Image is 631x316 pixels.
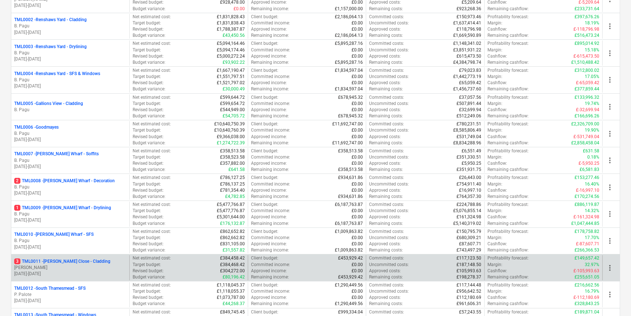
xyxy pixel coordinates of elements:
[352,107,363,113] p: £0.00
[217,14,245,20] p: £1,831,828.43
[369,26,401,32] p: Approved costs :
[456,134,481,140] p: £531,749.04
[487,113,529,119] p: Remaining cashflow :
[453,47,481,53] p: £3,851,931.22
[459,80,481,86] p: £65,059.42
[575,32,599,39] p: £516,473.24
[332,140,363,146] p: £11,692,747.00
[217,134,245,140] p: £9,366,038.00
[133,187,164,194] p: Revised budget :
[14,83,126,89] p: [DATE] - [DATE]
[14,190,126,196] p: [DATE] - [DATE]
[14,130,126,137] p: B. Pagu
[214,127,245,133] p: £10,640,760.39
[575,194,599,200] p: £170,274.56
[14,285,86,292] p: TML0012 - South Thamesmead - SFS
[14,265,126,271] p: [PERSON_NAME]
[456,167,481,173] p: £351,931.75
[487,94,529,101] p: Profitability forecast :
[251,40,278,47] p: Client budget :
[220,187,245,194] p: £781,354.40
[605,22,614,31] span: more_vert
[456,26,481,32] p: £118,796.98
[369,113,403,119] p: Remaining costs :
[459,67,481,74] p: £79,023.83
[487,40,529,47] p: Profitability forecast :
[487,101,502,107] p: Margin :
[133,127,161,133] p: Target budget :
[14,30,126,36] p: [DATE] - [DATE]
[251,154,290,160] p: Committed income :
[487,67,529,74] p: Profitability forecast :
[14,238,126,244] p: B. Pagu
[14,77,126,83] p: B. Pagu
[456,53,481,59] p: £615,473.50
[14,71,126,89] div: TML0004 -Renshaws Yard - SFS & WindowsB. Pagu[DATE]-[DATE]
[369,187,401,194] p: Approved costs :
[456,181,481,187] p: £754,911.40
[352,127,363,133] p: £0.00
[133,6,165,12] p: Budget variance :
[133,94,171,101] p: Net estimated cost :
[14,50,126,56] p: B. Pagu
[605,102,614,111] span: more_vert
[332,121,363,127] p: £11,692,747.00
[251,167,289,173] p: Remaining income :
[453,32,481,39] p: £1,669,590.89
[220,175,245,181] p: £786,127.25
[369,40,404,47] p: Committed costs :
[133,86,165,92] p: Budget variance :
[234,6,245,12] p: £0.00
[251,181,290,187] p: Committed income :
[487,160,507,167] p: Cashflow :
[217,67,245,74] p: £1,667,190.47
[487,181,502,187] p: Margin :
[220,148,245,154] p: £358,513.58
[220,181,245,187] p: £786,137.25
[575,94,599,101] p: £133,996.32
[251,107,287,113] p: Approved income :
[14,271,126,277] p: [DATE] - [DATE]
[575,40,599,47] p: £895,014.92
[571,59,599,66] p: £1,510,488.42
[369,107,401,113] p: Approved costs :
[217,53,245,59] p: £5,000,272.24
[251,20,290,26] p: Committed income :
[576,80,599,86] p: £-65,059.42
[220,154,245,160] p: £358,523.58
[14,231,126,250] div: TML0010 -[PERSON_NAME] Wharf - SFSB. Pagu[DATE]-[DATE]
[456,154,481,160] p: £351,330.51
[335,14,363,20] p: £2,186,064.13
[352,101,363,107] p: £0.00
[352,134,363,140] p: £0.00
[251,187,287,194] p: Approved income :
[14,258,126,277] div: 3TML0011 -[PERSON_NAME] Close - Cladding[PERSON_NAME][DATE]-[DATE]
[487,167,529,173] p: Remaining cashflow :
[251,101,290,107] p: Committed income :
[338,148,363,154] p: £358,513.58
[133,154,161,160] p: Target budget :
[369,154,409,160] p: Uncommitted costs :
[487,154,502,160] p: Margin :
[605,237,614,245] span: more_vert
[369,20,409,26] p: Uncommitted costs :
[571,121,599,127] p: £2,326,709.00
[575,86,599,92] p: £377,859.44
[251,160,287,167] p: Approved income :
[573,134,599,140] p: £-531,749.04
[459,187,481,194] p: £16,997.10
[14,292,126,298] p: P. Palote
[369,140,403,146] p: Remaining costs :
[335,40,363,47] p: £5,895,287.16
[585,127,599,133] p: 19.90%
[352,187,363,194] p: £0.00
[369,167,403,173] p: Remaining costs :
[352,160,363,167] p: £0.00
[352,74,363,80] p: £0.00
[585,47,599,53] p: 15.18%
[369,121,404,127] p: Committed costs :
[14,205,111,211] p: TML0009 - [PERSON_NAME] Wharf - Drylining
[369,148,404,154] p: Committed costs :
[133,20,161,26] p: Target budget :
[369,127,409,133] p: Uncommitted costs :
